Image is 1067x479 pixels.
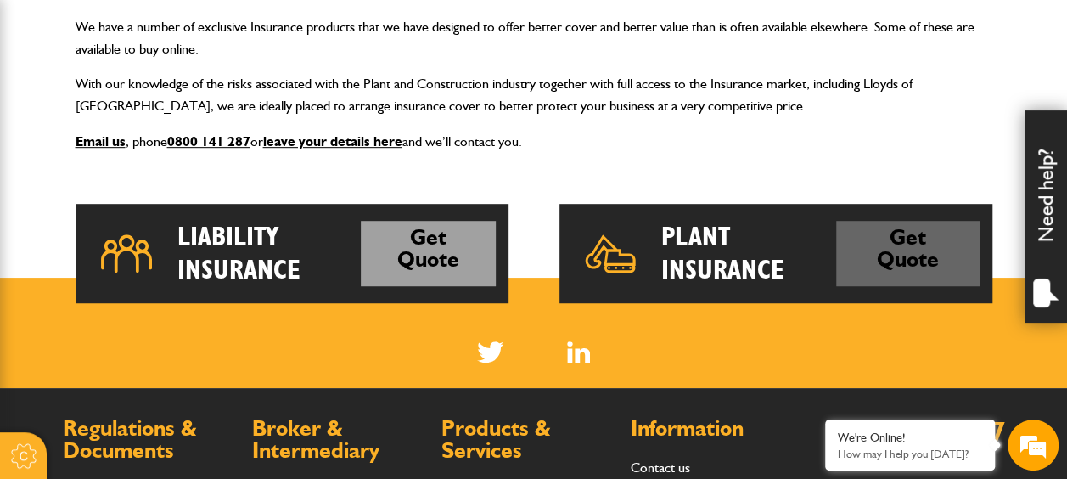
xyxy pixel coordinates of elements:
h2: Broker & Intermediary [252,418,424,461]
a: 0800 141 2877 [831,414,1005,448]
h2: Products & Services [441,418,614,461]
a: Get Quote [361,221,495,286]
h2: Information [631,418,803,440]
div: We're Online! [838,431,982,445]
p: We have a number of exclusive Insurance products that we have designed to offer better cover and ... [76,16,992,59]
p: How may I help you today? [838,448,982,460]
h2: Plant Insurance [661,221,836,286]
img: Linked In [567,341,590,363]
div: Need help? [1025,110,1067,323]
img: Twitter [477,341,503,363]
a: leave your details here [263,133,402,149]
a: Contact us [631,459,690,476]
a: LinkedIn [567,341,590,363]
a: Email us [76,133,126,149]
h2: Regulations & Documents [63,418,235,461]
a: 0800 141 287 [167,133,250,149]
p: With our knowledge of the risks associated with the Plant and Construction industry together with... [76,73,992,116]
p: , phone or and we’ll contact you. [76,131,992,153]
a: Get Quote [836,221,980,286]
h2: Liability Insurance [177,221,362,286]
